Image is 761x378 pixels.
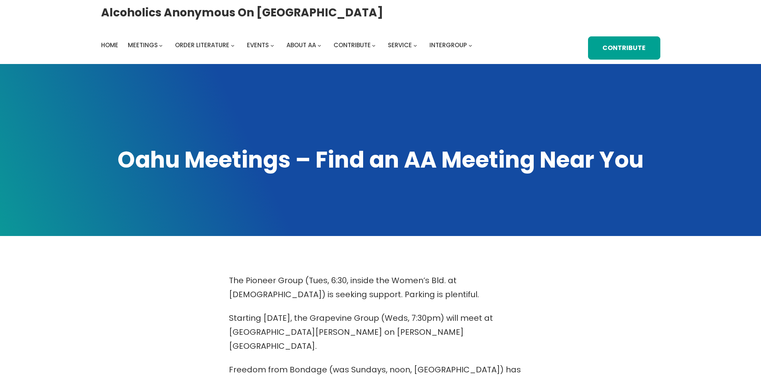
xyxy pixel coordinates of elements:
[270,43,274,47] button: Events submenu
[429,41,467,49] span: Intergroup
[469,43,472,47] button: Intergroup submenu
[101,41,118,49] span: Home
[229,311,533,353] p: Starting [DATE], the Grapevine Group (Weds, 7:30pm) will meet at [GEOGRAPHIC_DATA][PERSON_NAME] o...
[231,43,234,47] button: Order Literature submenu
[128,41,158,49] span: Meetings
[286,40,316,51] a: About AA
[159,43,163,47] button: Meetings submenu
[413,43,417,47] button: Service submenu
[247,41,269,49] span: Events
[101,3,383,22] a: Alcoholics Anonymous on [GEOGRAPHIC_DATA]
[318,43,321,47] button: About AA submenu
[372,43,376,47] button: Contribute submenu
[588,36,660,60] a: Contribute
[128,40,158,51] a: Meetings
[175,41,229,49] span: Order Literature
[229,274,533,302] p: The Pioneer Group (Tues, 6:30, inside the Women’s Bld. at [DEMOGRAPHIC_DATA]) is seeking support....
[101,40,118,51] a: Home
[388,40,412,51] a: Service
[334,40,371,51] a: Contribute
[247,40,269,51] a: Events
[429,40,467,51] a: Intergroup
[101,40,475,51] nav: Intergroup
[286,41,316,49] span: About AA
[334,41,371,49] span: Contribute
[388,41,412,49] span: Service
[101,145,660,175] h1: Oahu Meetings – Find an AA Meeting Near You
